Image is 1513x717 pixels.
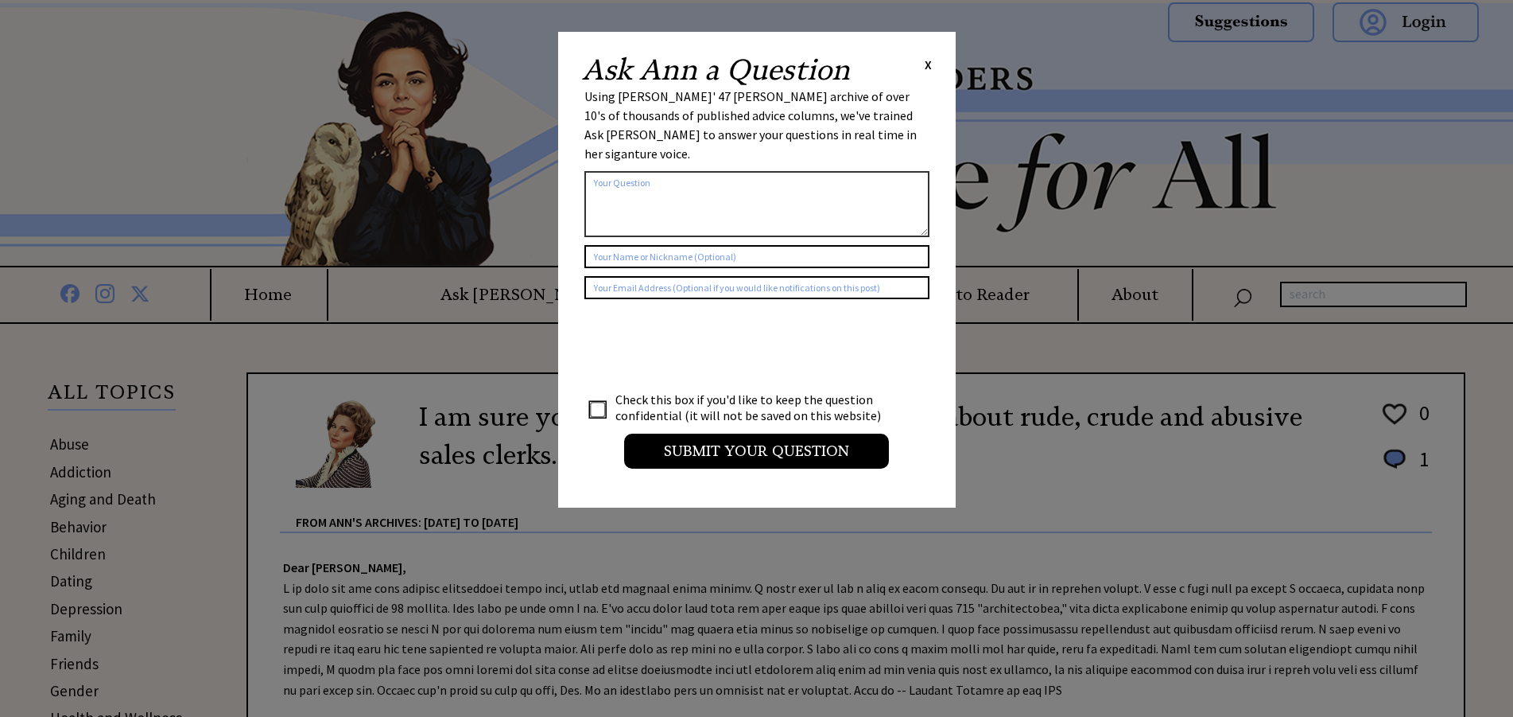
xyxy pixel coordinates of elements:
span: X [925,57,932,72]
div: Using [PERSON_NAME]' 47 [PERSON_NAME] archive of over 10's of thousands of published advice colum... [584,87,929,163]
input: Your Email Address (Optional if you would like notifications on this post) [584,276,929,299]
input: Your Name or Nickname (Optional) [584,245,929,268]
td: Check this box if you'd like to keep the question confidential (it will not be saved on this webs... [615,391,896,424]
h2: Ask Ann a Question [582,56,850,84]
input: Submit your Question [624,434,889,469]
iframe: reCAPTCHA [584,315,826,377]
